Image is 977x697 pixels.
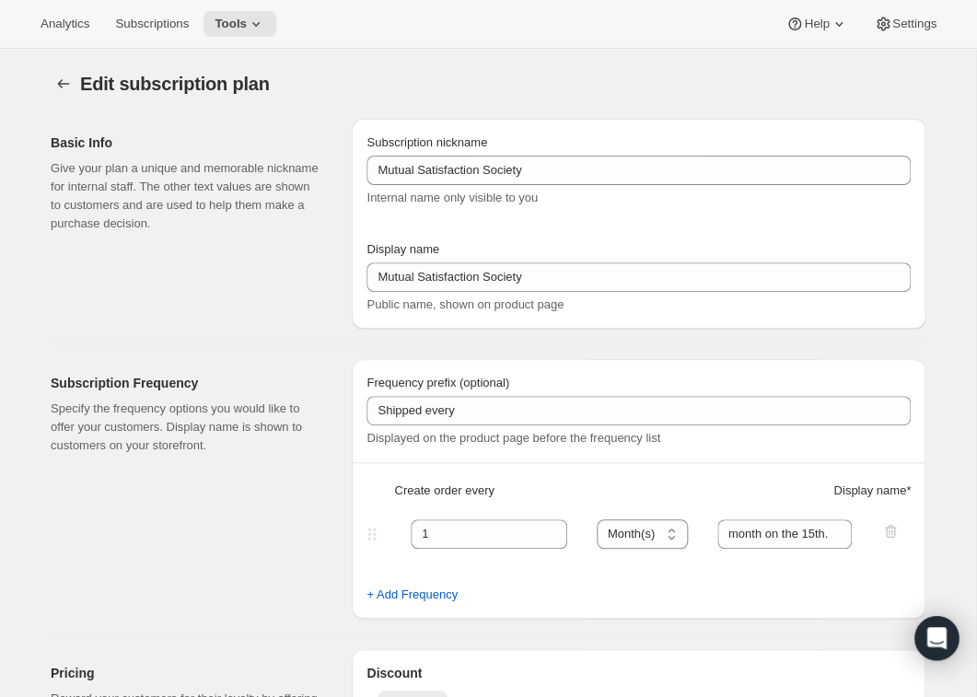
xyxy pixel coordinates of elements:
[215,17,247,31] span: Tools
[51,71,76,97] button: Subscription plans
[366,262,911,292] input: Subscribe & Save
[863,11,948,37] button: Settings
[892,17,936,31] span: Settings
[366,191,538,204] span: Internal name only visible to you
[41,17,89,31] span: Analytics
[366,396,911,425] input: Deliver every
[51,374,322,392] h2: Subscription Frequency
[366,586,458,604] span: + Add Frequency
[804,17,829,31] span: Help
[366,135,487,149] span: Subscription nickname
[833,482,911,500] span: Display name *
[366,664,911,682] h2: Discount
[366,431,660,445] span: Displayed on the product page before the frequency list
[51,400,322,455] p: Specify the frequency options you would like to offer your customers. Display name is shown to cu...
[29,11,100,37] button: Analytics
[774,11,858,37] button: Help
[51,159,322,233] p: Give your plan a unique and memorable nickname for internal staff. The other text values are show...
[204,11,276,37] button: Tools
[104,11,200,37] button: Subscriptions
[366,376,509,389] span: Frequency prefix (optional)
[115,17,189,31] span: Subscriptions
[51,134,322,152] h2: Basic Info
[366,156,911,185] input: Subscribe & Save
[366,242,439,256] span: Display name
[914,616,959,660] div: Open Intercom Messenger
[51,664,322,682] h2: Pricing
[717,519,853,549] input: 1 month
[80,74,270,94] span: Edit subscription plan
[394,482,494,500] span: Create order every
[366,297,564,311] span: Public name, shown on product page
[355,580,469,610] button: + Add Frequency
